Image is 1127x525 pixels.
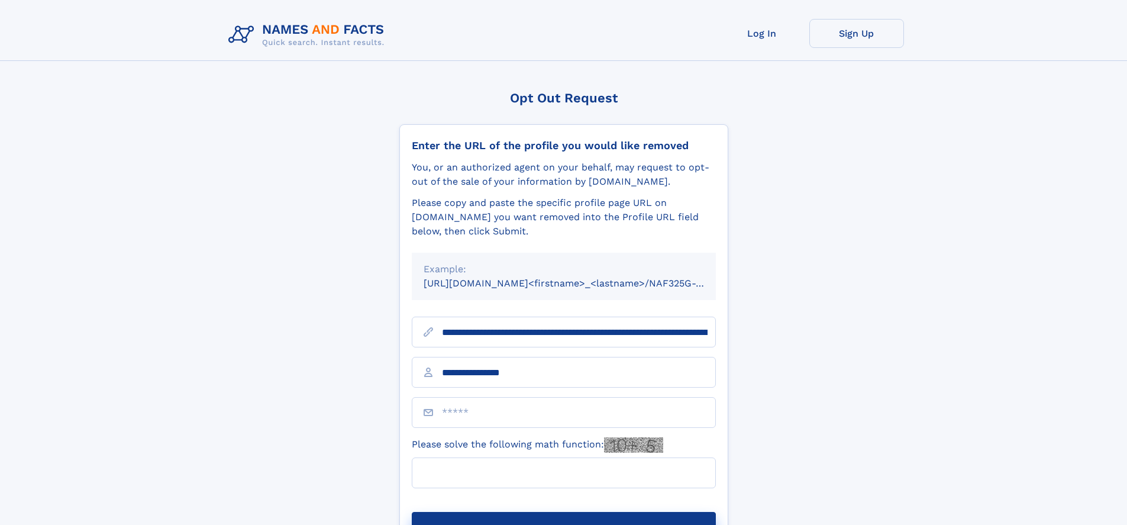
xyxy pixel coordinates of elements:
small: [URL][DOMAIN_NAME]<firstname>_<lastname>/NAF325G-xxxxxxxx [424,278,738,289]
label: Please solve the following math function: [412,437,663,453]
a: Sign Up [809,19,904,48]
div: Opt Out Request [399,91,728,105]
img: Logo Names and Facts [224,19,394,51]
div: Example: [424,262,704,276]
div: You, or an authorized agent on your behalf, may request to opt-out of the sale of your informatio... [412,160,716,189]
div: Please copy and paste the specific profile page URL on [DOMAIN_NAME] you want removed into the Pr... [412,196,716,239]
a: Log In [715,19,809,48]
div: Enter the URL of the profile you would like removed [412,139,716,152]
